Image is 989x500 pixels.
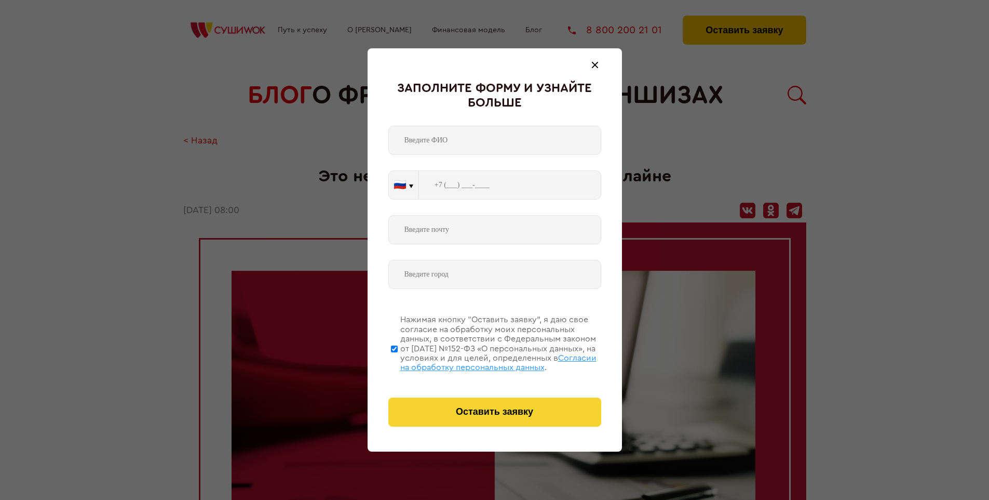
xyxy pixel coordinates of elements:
input: Введите почту [388,215,601,244]
span: Согласии на обработку персональных данных [400,354,597,372]
button: 🇷🇺 [389,171,418,199]
div: Заполните форму и узнайте больше [388,82,601,110]
div: Нажимая кнопку “Оставить заявку”, я даю свое согласие на обработку моих персональных данных, в со... [400,315,601,372]
button: Оставить заявку [388,398,601,427]
input: Введите ФИО [388,126,601,155]
input: Введите город [388,260,601,289]
input: +7 (___) ___-____ [419,170,601,200]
